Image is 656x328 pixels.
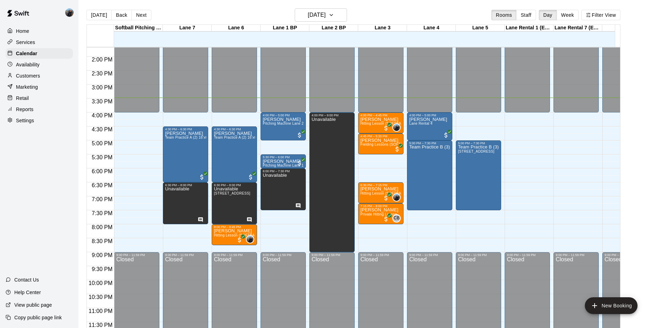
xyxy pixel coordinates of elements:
[360,122,406,125] span: Hitting Lesson (SOFTBALL)
[311,253,353,257] div: 9:00 PM – 11:59 PM
[6,82,73,92] a: Marketing
[296,160,303,167] span: All customers have paid
[309,112,355,252] div: 4:00 PM – 9:00 PM: Unavailable
[90,168,114,174] span: 6:00 PM
[90,57,114,63] span: 2:00 PM
[14,276,39,283] p: Contact Us
[407,25,456,31] div: Lane 4
[90,266,114,272] span: 9:30 PM
[395,214,401,223] span: Coach Barnett
[581,10,620,20] button: Filter View
[263,155,304,159] div: 5:30 PM – 6:00 PM
[383,216,390,223] span: All customers have paid
[507,253,548,257] div: 9:00 PM – 11:59 PM
[214,253,255,257] div: 9:00 PM – 11:59 PM
[261,168,306,210] div: 6:00 PM – 7:30 PM: Unavailable
[163,182,208,224] div: 6:30 PM – 8:00 PM: Unavailable
[212,182,257,224] div: 6:30 PM – 8:00 PM: Unavailable
[16,83,38,90] p: Marketing
[90,252,114,258] span: 9:00 PM
[16,28,29,35] p: Home
[360,114,401,117] div: 4:00 PM – 4:45 PM
[308,10,326,20] h6: [DATE]
[360,204,401,208] div: 7:15 PM – 8:00 PM
[90,126,114,132] span: 4:30 PM
[163,25,212,31] div: Lane 7
[393,124,400,131] img: Coach Cruz
[214,233,260,237] span: Hitting Lesson (SOFTBALL)
[246,235,254,243] div: Coach Cruz
[539,10,557,20] button: Day
[198,174,205,181] span: All customers have paid
[407,140,452,210] div: 5:00 PM – 7:30 PM: Team Practice B (3) 14’x52’ lanes
[165,127,206,131] div: 4:30 PM – 6:30 PM
[14,314,62,321] p: Copy public page link
[247,236,254,243] img: Coach Cruz
[14,301,52,308] p: View public page
[90,85,114,90] span: 3:00 PM
[358,182,404,203] div: 6:30 PM – 7:15 PM: Delaney Higginbotham
[296,132,303,139] span: All customers have paid
[6,104,73,115] a: Reports
[360,191,406,195] span: Hitting Lesson (SOFTBALL)
[16,106,33,113] p: Reports
[90,196,114,202] span: 7:00 PM
[87,280,114,286] span: 10:00 PM
[392,123,401,132] div: Coach Cruz
[261,112,306,140] div: 4:00 PM – 5:00 PM: Nick Menchaca
[263,169,304,173] div: 6:00 PM – 7:30 PM
[263,114,304,117] div: 4:00 PM – 5:00 PM
[505,25,553,31] div: Lane Rental 1 (Early Bird)
[165,136,220,139] span: Team Practice A (2) 16’x64’ lanes
[64,6,78,20] div: Coach Cruz
[116,253,157,257] div: 9:00 PM – 11:59 PM
[6,115,73,126] div: Settings
[556,253,597,257] div: 9:00 PM – 11:59 PM
[261,154,306,168] div: 5:30 PM – 6:00 PM: Isabel Silva
[236,236,243,243] span: All customers have paid
[585,297,638,314] button: add
[214,225,255,229] div: 8:00 PM – 8:45 PM
[516,10,536,20] button: Staff
[261,25,309,31] div: Lane 1 BP
[16,117,34,124] p: Settings
[383,195,390,202] span: All customers have paid
[604,253,646,257] div: 9:00 PM – 11:59 PM
[409,141,450,145] div: 5:00 PM – 7:30 PM
[383,125,390,132] span: All customers have paid
[6,93,73,103] a: Retail
[311,114,353,117] div: 4:00 PM – 9:00 PM
[6,48,73,59] div: Calendar
[16,50,37,57] p: Calendar
[247,174,254,181] span: All customers have paid
[395,123,401,132] span: Coach Cruz
[557,10,579,20] button: Week
[360,143,411,146] span: Fielding Lessons (SOFTBALL)
[358,203,404,224] div: 7:15 PM – 8:00 PM: Private Hitting Lesson
[249,235,254,243] span: Coach Cruz
[358,25,407,31] div: Lane 3
[90,71,114,76] span: 2:30 PM
[90,154,114,160] span: 5:30 PM
[309,25,358,31] div: Lane 2 BP
[458,150,494,153] span: [STREET_ADDRESS]
[458,141,499,145] div: 5:00 PM – 7:30 PM
[358,133,404,154] div: 4:45 PM – 5:30 PM: Fielding Lessons (SOFTBALL)
[165,253,206,257] div: 9:00 PM – 11:59 PM
[90,224,114,230] span: 8:00 PM
[212,126,257,182] div: 4:30 PM – 6:30 PM: Team Practice A (2) 16’x64’ lanes
[87,322,114,328] span: 11:30 PM
[6,59,73,70] a: Availability
[90,182,114,188] span: 6:30 PM
[90,238,114,244] span: 8:30 PM
[553,25,602,31] div: Lane Rental 7 (Early Bird)
[392,193,401,202] div: Coach Cruz
[394,146,401,153] span: All customers have paid
[394,215,400,222] span: CB
[263,163,303,167] span: Pitching Machine Lane 1
[360,183,401,187] div: 6:30 PM – 7:15 PM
